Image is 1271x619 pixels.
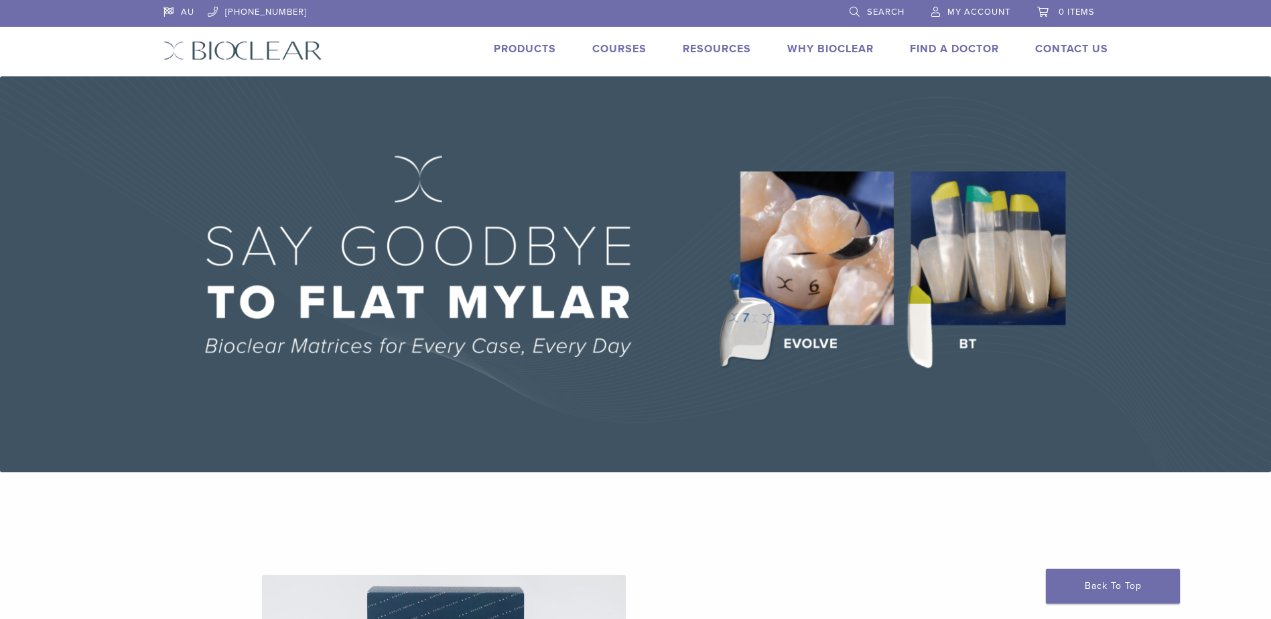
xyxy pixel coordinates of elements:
[163,41,322,60] img: Bioclear
[592,42,647,56] a: Courses
[867,7,905,17] span: Search
[947,7,1010,17] span: My Account
[1059,7,1095,17] span: 0 items
[1046,569,1180,604] a: Back To Top
[683,42,751,56] a: Resources
[910,42,999,56] a: Find A Doctor
[1035,42,1108,56] a: Contact Us
[787,42,874,56] a: Why Bioclear
[494,42,556,56] a: Products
